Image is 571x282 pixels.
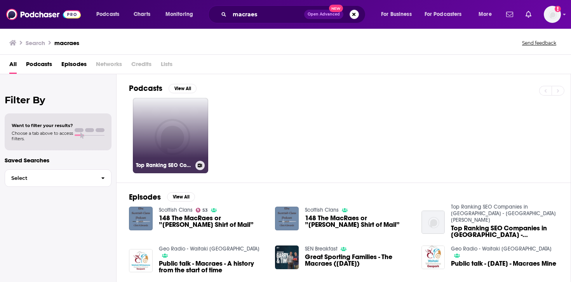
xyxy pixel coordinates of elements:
[544,6,561,23] span: Logged in as katiewhorton
[425,9,462,20] span: For Podcasters
[129,84,197,93] a: PodcastsView All
[26,39,45,47] h3: Search
[134,9,150,20] span: Charts
[159,207,193,213] a: Scottish Clans
[6,7,81,22] img: Podchaser - Follow, Share and Rate Podcasts
[96,9,119,20] span: Podcasts
[161,58,172,74] span: Lists
[544,6,561,23] img: User Profile
[26,58,52,74] a: Podcasts
[129,207,153,230] img: 148 The MacRaes or ”Mackenzie’s Shirt of Mail”
[216,5,373,23] div: Search podcasts, credits, & more...
[473,8,501,21] button: open menu
[136,162,192,169] h3: Top Ranking SEO Companies in [GEOGRAPHIC_DATA] - [GEOGRAPHIC_DATA][PERSON_NAME]
[133,98,208,173] a: Top Ranking SEO Companies in [GEOGRAPHIC_DATA] - [GEOGRAPHIC_DATA][PERSON_NAME]
[196,208,208,212] a: 53
[9,58,17,74] a: All
[129,192,161,202] h2: Episodes
[129,84,162,93] h2: Podcasts
[165,9,193,20] span: Monitoring
[54,39,79,47] h3: macraes
[305,207,339,213] a: Scottish Clans
[91,8,129,21] button: open menu
[479,9,492,20] span: More
[305,215,412,228] span: 148 The MacRaes or ”[PERSON_NAME] Shirt of Mail”
[159,245,259,252] a: Geo Radio - Waitaki Whitestone Geopark
[5,157,111,164] p: Saved Searches
[275,245,299,269] img: Great Sporting Families - The Macraes (30/6/21)
[421,245,445,269] img: Public talk - Thursday 19th August - Macraes Mine
[520,40,559,46] button: Send feedback
[12,123,73,128] span: Want to filter your results?
[131,58,151,74] span: Credits
[129,249,153,273] img: Public talk - Macraes - A history from the start of time
[159,215,266,228] a: 148 The MacRaes or ”Mackenzie’s Shirt of Mail”
[376,8,421,21] button: open menu
[129,8,155,21] a: Charts
[275,207,299,230] img: 148 The MacRaes or ”Mackenzie’s Shirt of Mail”
[451,260,556,267] a: Public talk - Thursday 19th August - Macraes Mine
[305,254,412,267] span: Great Sporting Families - The Macraes ([DATE])
[555,6,561,12] svg: Add a profile image
[96,58,122,74] span: Networks
[304,10,343,19] button: Open AdvancedNew
[305,254,412,267] a: Great Sporting Families - The Macraes (30/6/21)
[503,8,516,21] a: Show notifications dropdown
[169,84,197,93] button: View All
[129,192,195,202] a: EpisodesView All
[167,192,195,202] button: View All
[61,58,87,74] a: Episodes
[451,225,558,238] span: Top Ranking SEO Companies in [GEOGRAPHIC_DATA] - [GEOGRAPHIC_DATA][PERSON_NAME]
[160,8,203,21] button: open menu
[451,245,552,252] a: Geo Radio - Waitaki Whitestone Geopark
[159,215,266,228] span: 148 The MacRaes or ”[PERSON_NAME] Shirt of Mail”
[420,8,473,21] button: open menu
[305,245,338,252] a: SEN Breakfast
[159,260,266,273] a: Public talk - Macraes - A history from the start of time
[308,12,340,16] span: Open Advanced
[5,176,95,181] span: Select
[451,204,556,223] a: Top Ranking SEO Companies in Mississauga - MacRAE’S
[305,215,412,228] a: 148 The MacRaes or ”Mackenzie’s Shirt of Mail”
[381,9,412,20] span: For Business
[451,225,558,238] a: Top Ranking SEO Companies in Mississauga - MacRAE’S
[230,8,304,21] input: Search podcasts, credits, & more...
[451,260,556,267] span: Public talk - [DATE] - Macraes Mine
[5,94,111,106] h2: Filter By
[421,211,445,234] img: Top Ranking SEO Companies in Mississauga - MacRAE’S
[202,209,208,212] span: 53
[544,6,561,23] button: Show profile menu
[522,8,534,21] a: Show notifications dropdown
[5,169,111,187] button: Select
[12,131,73,141] span: Choose a tab above to access filters.
[329,5,343,12] span: New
